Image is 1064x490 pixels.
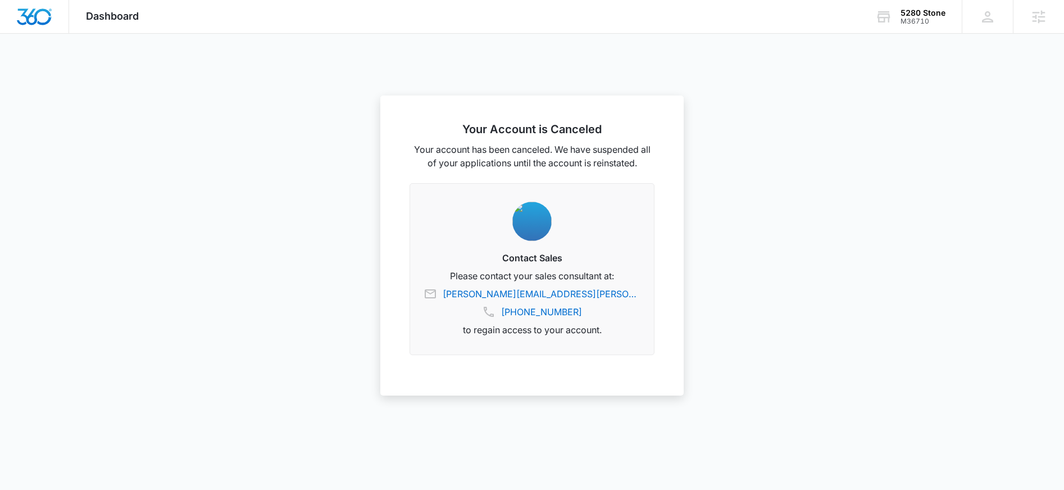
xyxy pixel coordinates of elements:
[410,143,654,170] p: Your account has been canceled. We have suspended all of your applications until the account is r...
[901,8,945,17] div: account name
[86,10,139,22] span: Dashboard
[424,269,640,337] p: Please contact your sales consultant at: to regain access to your account.
[424,251,640,265] h3: Contact Sales
[443,287,640,301] a: [PERSON_NAME][EMAIL_ADDRESS][PERSON_NAME][DOMAIN_NAME]
[410,122,654,136] h2: Your Account is Canceled
[901,17,945,25] div: account id
[501,305,582,319] a: [PHONE_NUMBER]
